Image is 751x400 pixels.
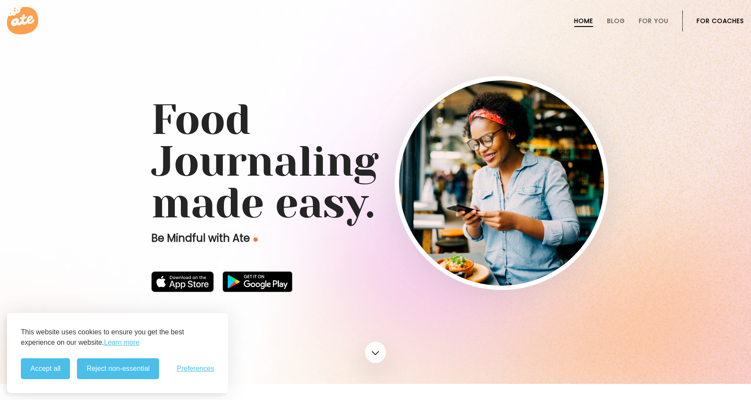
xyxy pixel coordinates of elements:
[177,365,214,373] button: Toggle preferences
[574,17,593,24] a: Home
[104,337,140,348] a: Learn more
[697,17,744,24] a: For Coaches
[151,99,600,224] h1: Food Journaling made easy.
[151,271,214,292] img: badge-download-apple.svg
[151,231,395,245] p: Be Mindful with Ate
[639,17,668,24] a: For You
[77,358,159,379] button: Reject non-essential
[223,271,292,292] img: badge-download-google.png
[21,358,70,379] button: Accept all cookies
[177,365,214,373] span: Preferences
[21,327,214,348] p: This website uses cookies to ensure you get the best experience on our website.
[607,17,625,24] a: Blog
[399,80,604,286] img: home-hero-img-rounded.png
